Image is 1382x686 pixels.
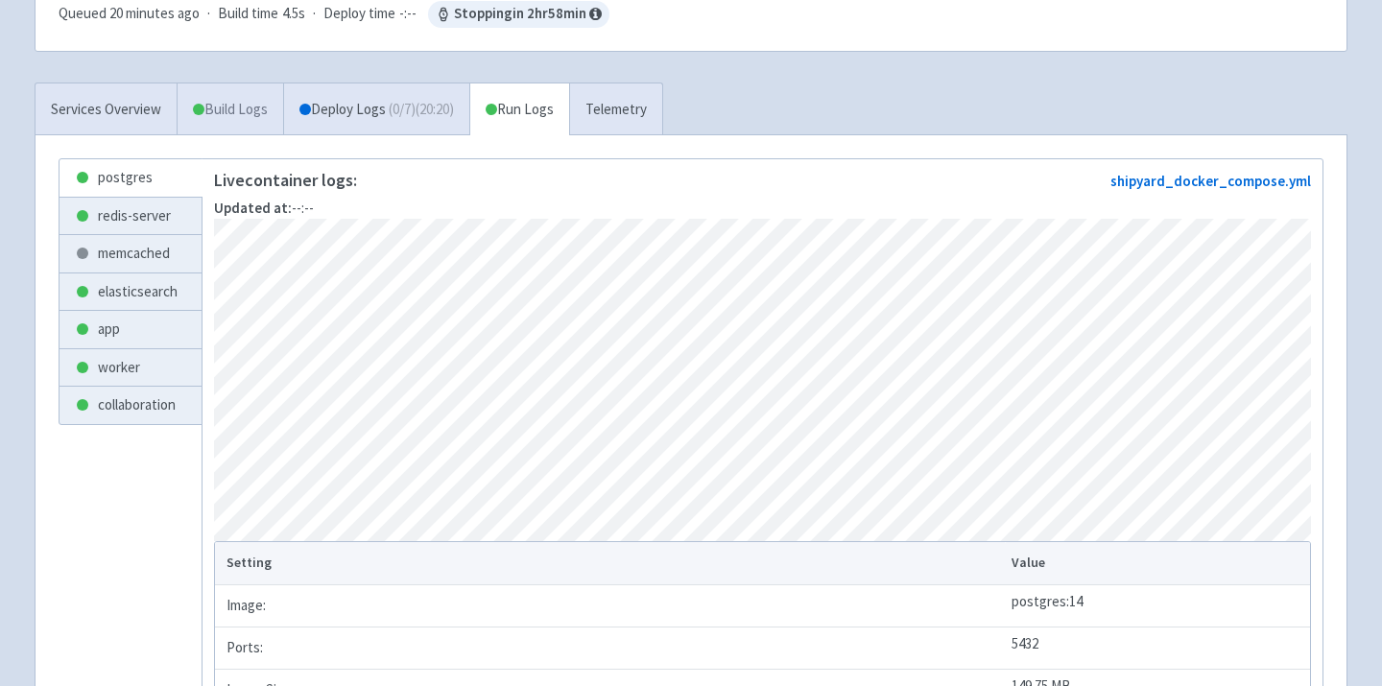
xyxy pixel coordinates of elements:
[60,159,202,197] a: postgres
[1110,172,1311,190] a: shipyard_docker_compose.yml
[214,199,292,217] strong: Updated at:
[214,171,357,190] p: Live container logs:
[60,349,202,387] a: worker
[36,83,177,136] a: Services Overview
[178,83,283,136] a: Build Logs
[1005,542,1310,584] th: Value
[109,4,200,22] time: 20 minutes ago
[60,311,202,348] a: app
[1005,584,1310,627] td: postgres:14
[59,1,609,28] div: · ·
[469,83,569,136] a: Run Logs
[60,273,202,311] a: elasticsearch
[218,3,278,25] span: Build time
[214,199,314,217] span: --:--
[215,542,1005,584] th: Setting
[60,387,202,424] a: collaboration
[215,584,1005,627] td: Image:
[283,83,469,136] a: Deploy Logs (0/7)(20:20)
[60,198,202,235] a: redis-server
[569,83,662,136] a: Telemetry
[428,1,609,28] span: Stopping in 2 hr 58 min
[215,627,1005,669] td: Ports:
[399,3,417,25] span: -:--
[389,99,454,121] span: ( 0 / 7 ) (20:20)
[1005,627,1310,669] td: 5432
[282,3,305,25] span: 4.5s
[59,4,200,22] span: Queued
[323,3,395,25] span: Deploy time
[60,235,202,272] a: memcached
